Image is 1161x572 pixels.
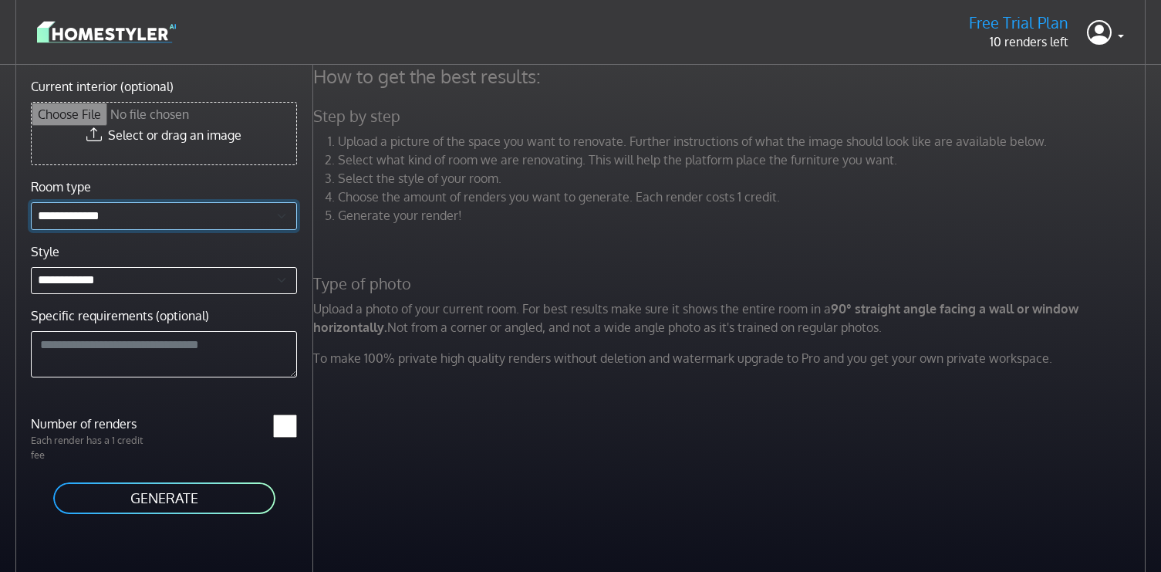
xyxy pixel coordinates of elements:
[304,300,1159,337] p: Upload a photo of your current room. For best results make sure it shows the entire room in a Not...
[338,188,1149,206] li: Choose the amount of renders you want to generate. Each render costs 1 credit.
[31,306,209,325] label: Specific requirements (optional)
[31,242,59,261] label: Style
[31,77,174,96] label: Current interior (optional)
[304,107,1159,126] h5: Step by step
[969,13,1068,32] h5: Free Trial Plan
[31,178,91,196] label: Room type
[969,32,1068,51] p: 10 renders left
[22,415,164,433] label: Number of renders
[338,169,1149,188] li: Select the style of your room.
[52,481,277,516] button: GENERATE
[338,151,1149,169] li: Select what kind of room we are renovating. This will help the platform place the furniture you w...
[338,206,1149,225] li: Generate your render!
[37,19,176,46] img: logo-3de290ba35641baa71223ecac5eacb59cb85b4c7fdf211dc9aaecaaee71ea2f8.svg
[338,132,1149,151] li: Upload a picture of the space you want to renovate. Further instructions of what the image should...
[304,274,1159,293] h5: Type of photo
[304,349,1159,367] p: To make 100% private high quality renders without deletion and watermark upgrade to Pro and you g...
[22,433,164,462] p: Each render has a 1 credit fee
[304,65,1159,88] h4: How to get the best results:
